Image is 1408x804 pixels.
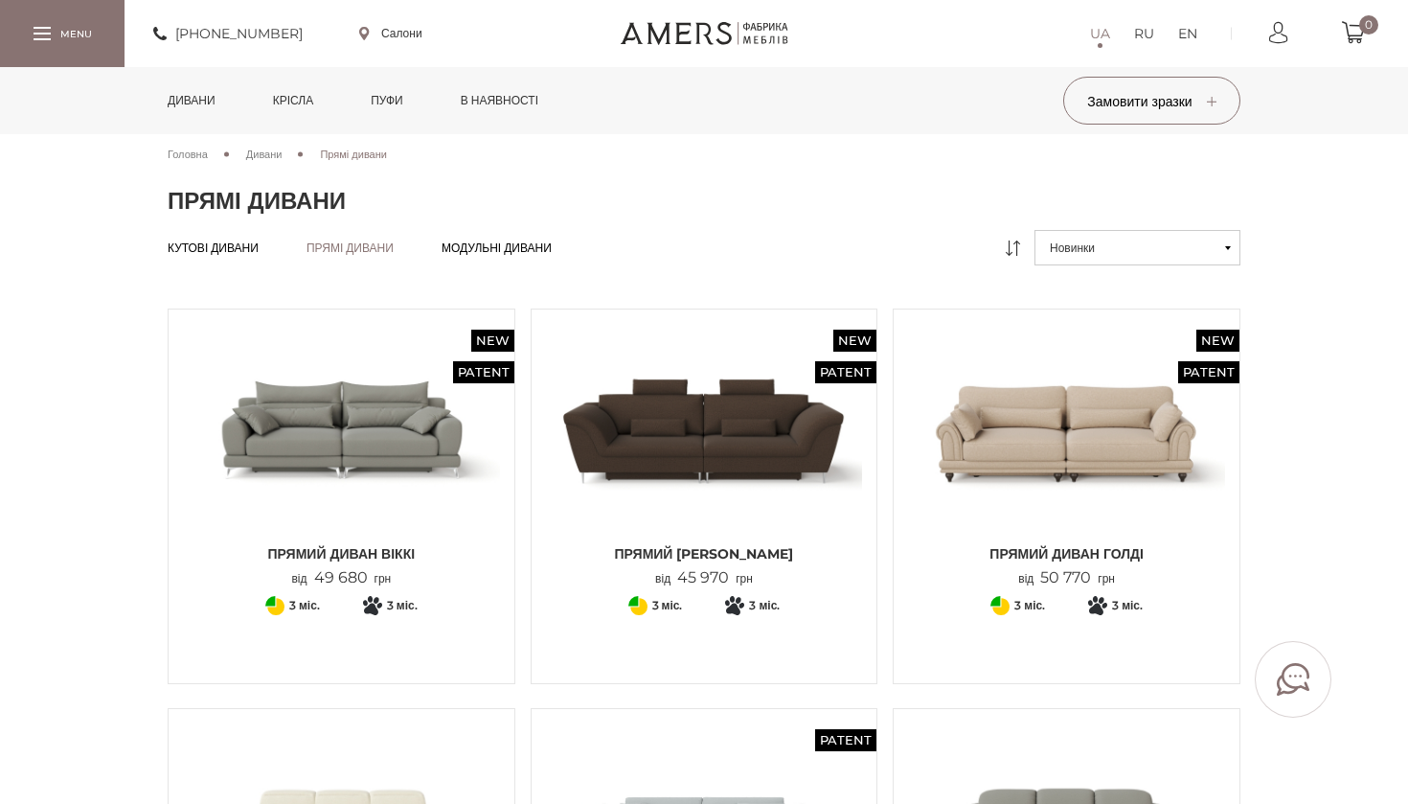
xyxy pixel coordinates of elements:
p: від грн [655,569,753,587]
a: Головна [168,146,208,163]
span: 50 770 [1033,568,1098,586]
a: Салони [359,25,422,42]
span: Замовити зразки [1087,93,1215,110]
span: Прямий диван ВІККІ [183,544,500,563]
a: в наявності [446,67,553,134]
span: New [1196,330,1239,352]
a: Крісла [259,67,328,134]
span: 3 міс. [289,594,320,617]
span: Patent [453,361,514,383]
a: Дивани [246,146,283,163]
a: Кутові дивани [168,241,259,256]
span: 3 міс. [1112,594,1143,617]
span: 3 міс. [1014,594,1045,617]
span: Головна [168,148,208,161]
span: 3 міс. [387,594,418,617]
span: 3 міс. [652,594,683,617]
a: Пуфи [356,67,418,134]
span: Patent [815,361,876,383]
span: New [833,330,876,352]
a: New Patent Прямий диван ВІККІ Прямий диван ВІККІ Прямий диван ВІККІ від49 680грн [183,324,500,587]
button: Новинки [1034,230,1240,265]
a: Дивани [153,67,230,134]
span: 45 970 [670,568,736,586]
span: Дивани [246,148,283,161]
p: від грн [291,569,391,587]
span: Прямий [PERSON_NAME] [546,544,863,563]
a: New Patent Прямий диван ГОЛДІ Прямий диван ГОЛДІ Прямий диван ГОЛДІ від50 770грн [908,324,1225,587]
a: [PHONE_NUMBER] [153,22,303,45]
button: Замовити зразки [1063,77,1240,125]
a: RU [1134,22,1154,45]
span: Patent [1178,361,1239,383]
span: New [471,330,514,352]
span: 3 міс. [749,594,780,617]
a: UA [1090,22,1110,45]
a: New Patent Прямий Диван Грейсі Прямий Диван Грейсі Прямий [PERSON_NAME] від45 970грн [546,324,863,587]
p: від грн [1018,569,1115,587]
span: Patent [815,729,876,751]
span: Прямий диван ГОЛДІ [908,544,1225,563]
span: 49 680 [307,568,375,586]
span: 0 [1359,15,1378,34]
a: EN [1178,22,1197,45]
a: Модульні дивани [442,241,552,256]
h1: Прямі дивани [168,187,1240,216]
